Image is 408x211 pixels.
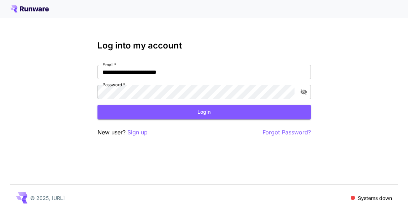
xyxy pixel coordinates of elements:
p: New user? [97,128,148,137]
h3: Log into my account [97,41,311,51]
button: toggle password visibility [297,86,310,98]
label: Password [102,82,125,88]
label: Email [102,62,116,68]
button: Login [97,105,311,119]
button: Sign up [127,128,148,137]
button: Forgot Password? [263,128,311,137]
p: Systems down [358,194,392,202]
p: © 2025, [URL] [30,194,65,202]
